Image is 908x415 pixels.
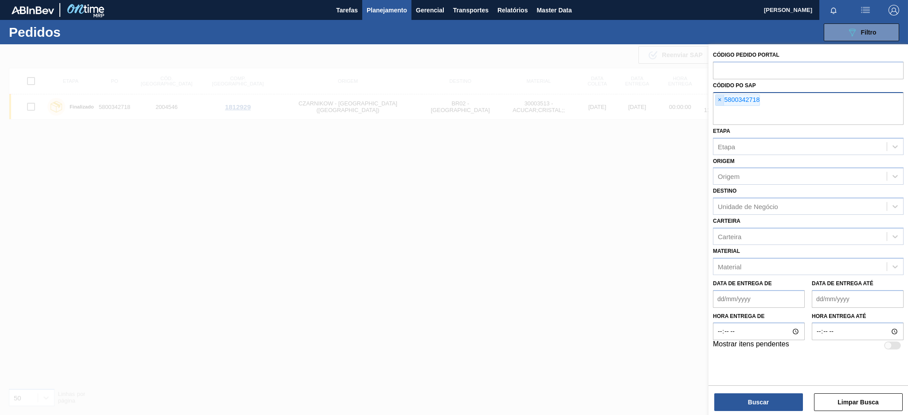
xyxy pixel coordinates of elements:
[861,29,877,36] span: Filtro
[713,218,740,224] label: Carteira
[416,5,444,16] span: Gerencial
[824,23,899,41] button: Filtro
[453,5,489,16] span: Transportes
[497,5,528,16] span: Relatórios
[713,290,805,308] input: dd/mm/yyyy
[536,5,571,16] span: Master Data
[713,280,772,287] label: Data de Entrega de
[812,290,904,308] input: dd/mm/yyyy
[718,203,778,210] div: Unidade de Negócio
[715,94,760,106] div: 5800342718
[812,310,904,323] label: Hora entrega até
[713,340,789,351] label: Mostrar itens pendentes
[12,6,54,14] img: TNhmsLtSVTkK8tSr43FrP2fwEKptu5GPRR3wAAAABJRU5ErkJggg==
[713,188,736,194] label: Destino
[716,95,724,105] span: ×
[718,233,741,240] div: Carteira
[860,5,871,16] img: userActions
[888,5,899,16] img: Logout
[819,4,848,16] button: Notificações
[713,128,730,134] label: Etapa
[9,27,143,37] h1: Pedidos
[713,82,756,89] label: Códido PO SAP
[718,263,741,270] div: Material
[713,52,779,58] label: Código Pedido Portal
[713,310,805,323] label: Hora entrega de
[367,5,407,16] span: Planejamento
[336,5,358,16] span: Tarefas
[718,173,740,180] div: Origem
[812,280,873,287] label: Data de Entrega até
[713,248,740,254] label: Material
[713,158,735,164] label: Origem
[718,143,735,150] div: Etapa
